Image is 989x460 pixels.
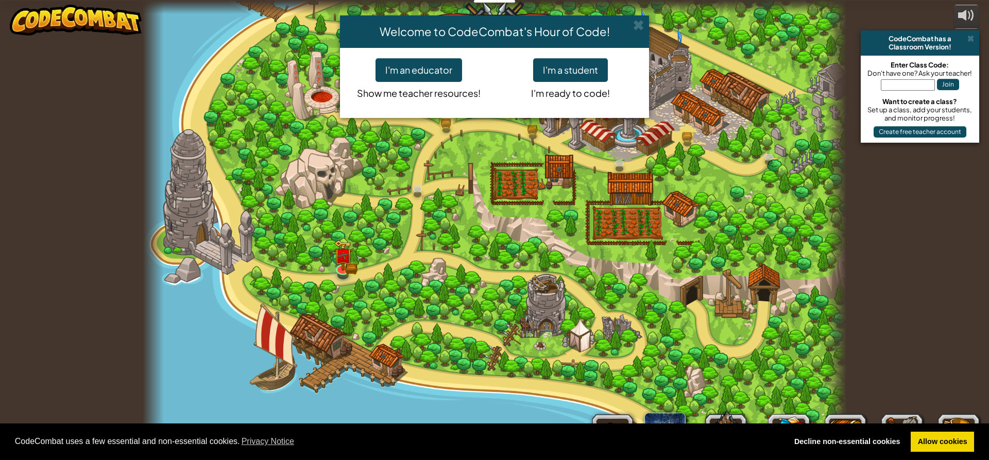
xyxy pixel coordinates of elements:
[240,434,296,449] a: learn more about cookies
[502,82,639,100] p: I'm ready to code!
[350,82,487,100] p: Show me teacher resources!
[15,434,779,449] span: CodeCombat uses a few essential and non-essential cookies.
[533,58,608,82] button: I'm a student
[787,432,907,452] a: deny cookies
[911,432,974,452] a: allow cookies
[376,58,462,82] button: I'm an educator
[348,23,641,40] h4: Welcome to CodeCombat's Hour of Code!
